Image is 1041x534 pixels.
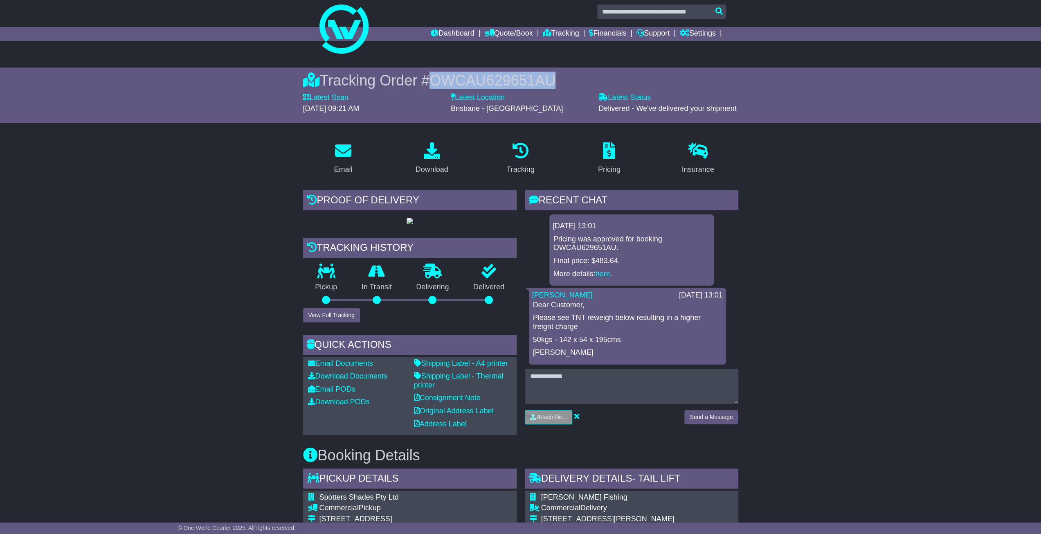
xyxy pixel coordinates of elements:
span: Commercial [319,504,359,512]
a: Download [410,140,454,178]
div: Delivery Details [525,469,738,491]
div: Pickup Details [303,469,517,491]
a: Email Documents [308,359,373,367]
div: Tracking [506,164,534,175]
div: Pricing [598,164,621,175]
a: Consignment Note [414,394,481,402]
span: Spotters Shades Pty Ltd [319,493,399,501]
span: - Tail Lift [632,473,680,484]
div: Insurance [682,164,714,175]
span: Commercial [541,504,580,512]
a: [PERSON_NAME] [532,291,593,299]
p: More details: . [553,270,710,279]
span: OWCAU629651AU [429,72,555,89]
a: Financials [589,27,626,41]
div: [DATE] 13:01 [679,291,723,300]
span: [PERSON_NAME] Fishing [541,493,627,501]
p: Delivering [404,283,461,292]
label: Latest Location [451,93,505,102]
p: In Transit [349,283,404,292]
div: Delivery [541,504,675,513]
a: Address Label [414,420,467,428]
a: Pricing [593,140,626,178]
a: Download Documents [308,372,387,380]
p: Delivered [461,283,517,292]
img: GetPodImage [407,218,413,224]
a: Settings [680,27,716,41]
a: Shipping Label - Thermal printer [414,372,504,389]
p: Pricing was approved for booking OWCAU629651AU. [553,235,710,252]
div: Quick Actions [303,335,517,357]
a: Tracking [501,140,540,178]
p: Please see TNT reweigh below resulting in a higher freight charge [533,313,722,331]
div: Tracking history [303,238,517,260]
a: Download PODs [308,398,370,406]
a: Support [636,27,670,41]
p: [PERSON_NAME] [533,348,722,357]
button: View Full Tracking [303,308,360,322]
p: Dear Customer, [533,301,722,310]
div: Proof of Delivery [303,190,517,212]
a: Insurance [677,140,719,178]
p: Pickup [303,283,350,292]
div: RECENT CHAT [525,190,738,212]
button: Send a Message [684,410,738,424]
span: [DATE] 09:21 AM [303,104,360,113]
span: © One World Courier 2025. All rights reserved. [178,525,296,531]
span: Brisbane - [GEOGRAPHIC_DATA] [451,104,563,113]
a: Original Address Label [414,407,494,415]
div: Pickup [319,504,483,513]
a: Dashboard [431,27,474,41]
a: Email [328,140,357,178]
p: Final price: $483.64. [553,257,710,266]
label: Latest Scan [303,93,348,102]
div: [DATE] 13:01 [553,222,710,231]
p: 50kgs - 142 x 54 x 195cms [533,336,722,345]
div: Tracking Order # [303,72,738,89]
div: [STREET_ADDRESS] [319,515,483,524]
span: Delivered - We've delivered your shipment [598,104,736,113]
div: Email [334,164,352,175]
label: Latest Status [598,93,651,102]
a: Tracking [543,27,579,41]
a: here [596,270,610,278]
a: Shipping Label - A4 printer [414,359,508,367]
a: Email PODs [308,385,355,393]
div: [STREET_ADDRESS][PERSON_NAME] [541,515,675,524]
a: Quote/Book [484,27,533,41]
div: Download [416,164,448,175]
h3: Booking Details [303,447,738,464]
